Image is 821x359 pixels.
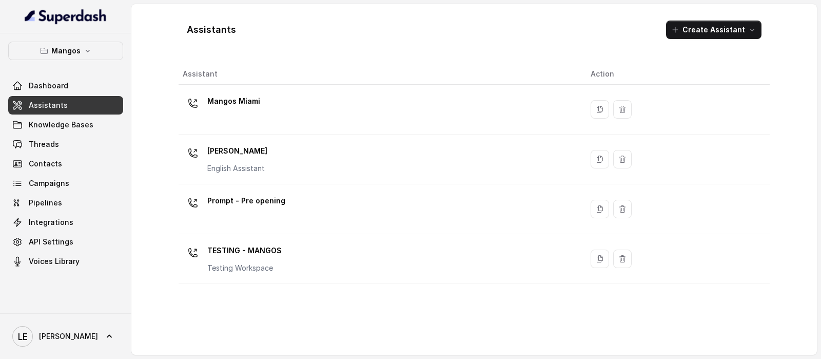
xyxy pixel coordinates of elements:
[51,45,81,57] p: Mangos
[8,135,123,154] a: Threads
[207,163,267,174] p: English Assistant
[187,22,236,38] h1: Assistants
[8,155,123,173] a: Contacts
[29,237,73,247] span: API Settings
[207,263,282,273] p: Testing Workspace
[18,331,28,342] text: LE
[8,116,123,134] a: Knowledge Bases
[8,252,123,271] a: Voices Library
[179,64,582,85] th: Assistant
[582,64,770,85] th: Action
[8,42,123,60] button: Mangos
[8,194,123,212] a: Pipelines
[8,96,123,115] a: Assistants
[8,174,123,193] a: Campaigns
[207,242,282,259] p: TESTING - MANGOS
[207,93,260,109] p: Mangos Miami
[29,81,68,91] span: Dashboard
[29,120,93,130] span: Knowledge Bases
[29,159,62,169] span: Contacts
[29,256,80,267] span: Voices Library
[29,198,62,208] span: Pipelines
[207,193,285,209] p: Prompt - Pre opening
[39,331,98,342] span: [PERSON_NAME]
[8,322,123,351] a: [PERSON_NAME]
[207,143,267,159] p: [PERSON_NAME]
[29,139,59,149] span: Threads
[29,217,73,228] span: Integrations
[8,213,123,232] a: Integrations
[29,178,69,188] span: Campaigns
[25,8,107,25] img: light.svg
[666,21,761,39] button: Create Assistant
[29,100,68,110] span: Assistants
[8,233,123,251] a: API Settings
[8,77,123,95] a: Dashboard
